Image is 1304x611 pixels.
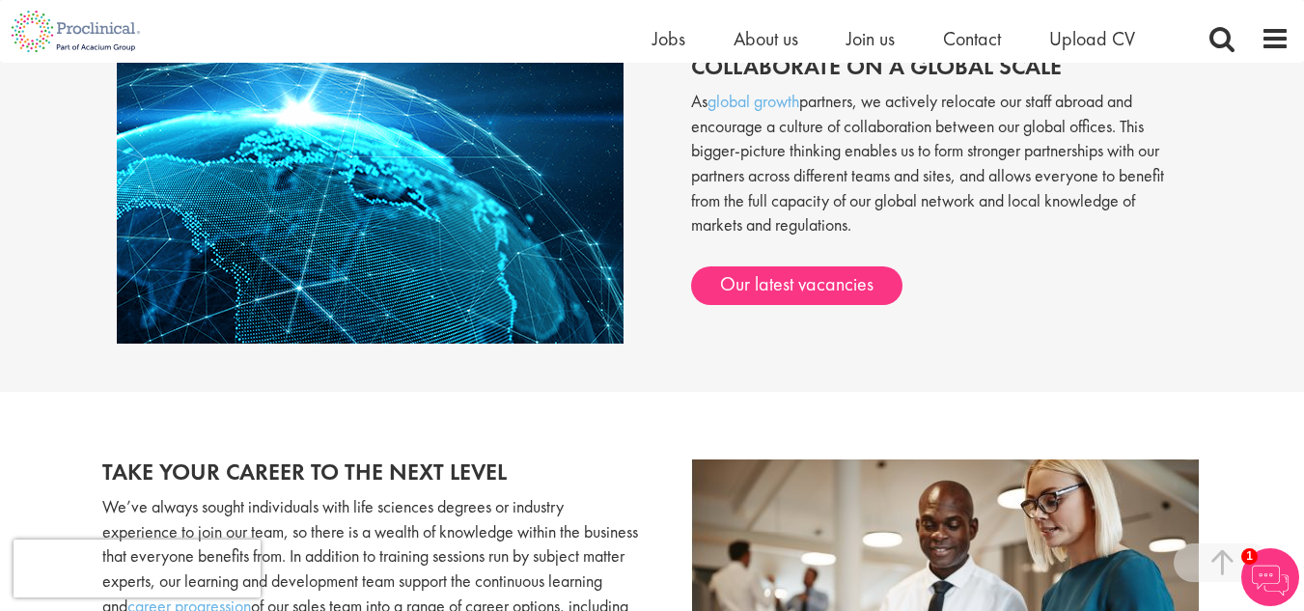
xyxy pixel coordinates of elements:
[1241,548,1299,606] img: Chatbot
[734,26,798,51] a: About us
[943,26,1001,51] a: Contact
[691,54,1188,79] h2: Collaborate on a global scale
[1049,26,1135,51] a: Upload CV
[707,90,799,112] a: global growth
[652,26,685,51] a: Jobs
[1241,548,1258,565] span: 1
[691,266,902,305] a: Our latest vacancies
[14,540,261,597] iframe: reCAPTCHA
[846,26,895,51] a: Join us
[691,89,1188,257] p: As partners, we actively relocate our staff abroad and encourage a culture of collaboration betwe...
[102,459,638,485] h2: Take your career to the next level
